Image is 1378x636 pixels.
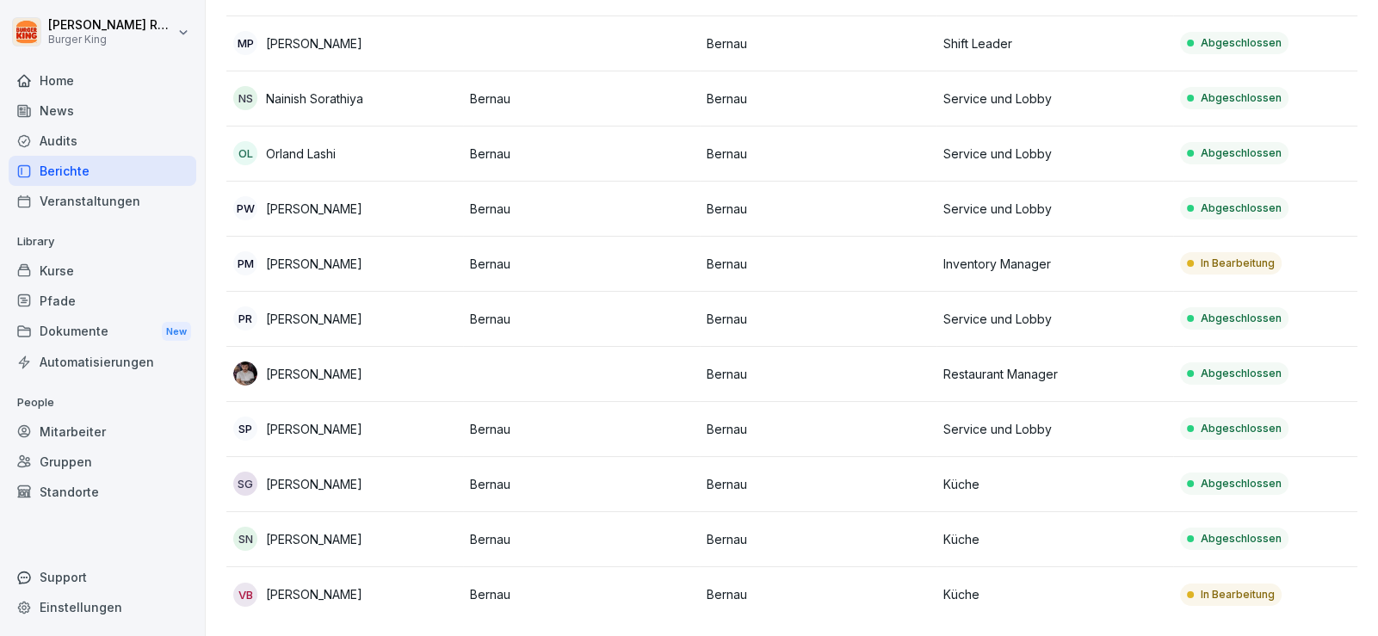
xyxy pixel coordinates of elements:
a: Veranstaltungen [9,186,196,216]
p: Küche [943,530,1166,548]
p: [PERSON_NAME] [266,530,362,548]
p: [PERSON_NAME] Rohrich [48,18,174,33]
p: Abgeschlossen [1201,421,1282,436]
p: Bernau [470,255,693,273]
p: Shift Leader [943,34,1166,52]
p: Küche [943,585,1166,603]
p: Bernau [707,365,930,383]
p: People [9,389,196,417]
div: New [162,322,191,342]
div: PR [233,306,257,330]
p: Bernau [707,530,930,548]
p: Bernau [707,90,930,108]
a: Einstellungen [9,592,196,622]
a: Standorte [9,477,196,507]
p: [PERSON_NAME] [266,34,362,52]
p: Bernau [707,310,930,328]
p: [PERSON_NAME] [266,310,362,328]
p: Bernau [707,145,930,163]
div: SN [233,527,257,551]
p: Service und Lobby [943,200,1166,218]
p: [PERSON_NAME] [266,475,362,493]
a: Home [9,65,196,96]
a: News [9,96,196,126]
p: Service und Lobby [943,90,1166,108]
img: tw5tnfnssutukm6nhmovzqwr.png [233,361,257,386]
a: Berichte [9,156,196,186]
p: Burger King [48,34,174,46]
div: OL [233,141,257,165]
p: Bernau [707,200,930,218]
p: Bernau [707,420,930,438]
div: Dokumente [9,316,196,348]
p: Inventory Manager [943,255,1166,273]
p: Bernau [707,585,930,603]
p: Abgeschlossen [1201,476,1282,491]
p: Service und Lobby [943,145,1166,163]
p: Bernau [470,585,693,603]
p: Bernau [707,255,930,273]
p: Abgeschlossen [1201,35,1282,51]
div: SP [233,417,257,441]
p: Bernau [470,420,693,438]
div: PM [233,251,257,275]
a: Pfade [9,286,196,316]
a: Audits [9,126,196,156]
p: [PERSON_NAME] [266,365,362,383]
p: Bernau [470,530,693,548]
p: [PERSON_NAME] [266,255,362,273]
a: Kurse [9,256,196,286]
a: Mitarbeiter [9,417,196,447]
p: Abgeschlossen [1201,201,1282,216]
p: Bernau [470,475,693,493]
p: Bernau [470,90,693,108]
p: In Bearbeitung [1201,587,1275,602]
p: Bernau [470,310,693,328]
div: MP [233,31,257,55]
a: Automatisierungen [9,347,196,377]
p: In Bearbeitung [1201,256,1275,271]
p: Abgeschlossen [1201,90,1282,106]
a: DokumenteNew [9,316,196,348]
div: PW [233,196,257,220]
p: Bernau [707,34,930,52]
div: Support [9,562,196,592]
p: Bernau [470,200,693,218]
p: Abgeschlossen [1201,145,1282,161]
p: Library [9,228,196,256]
p: Restaurant Manager [943,365,1166,383]
p: [PERSON_NAME] [266,200,362,218]
div: SG [233,472,257,496]
p: [PERSON_NAME] [266,585,362,603]
div: NS [233,86,257,110]
p: [PERSON_NAME] [266,420,362,438]
p: Bernau [707,475,930,493]
p: Service und Lobby [943,310,1166,328]
div: VB [233,583,257,607]
p: Abgeschlossen [1201,311,1282,326]
a: Gruppen [9,447,196,477]
p: Orland Lashi [266,145,336,163]
p: Küche [943,475,1166,493]
p: Abgeschlossen [1201,366,1282,381]
p: Service und Lobby [943,420,1166,438]
p: Abgeschlossen [1201,531,1282,546]
p: Nainish Sorathiya [266,90,363,108]
p: Bernau [470,145,693,163]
